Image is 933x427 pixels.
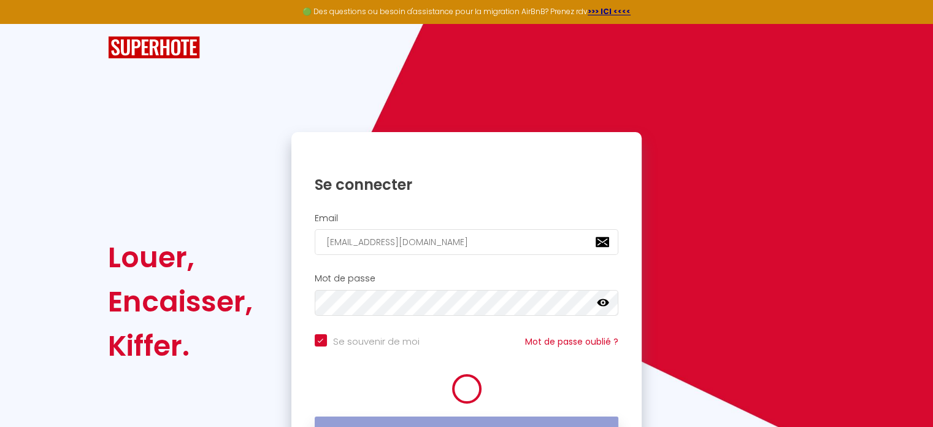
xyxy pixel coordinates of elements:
[108,324,253,368] div: Kiffer.
[315,273,619,284] h2: Mot de passe
[315,213,619,224] h2: Email
[315,229,619,255] input: Ton Email
[108,36,200,59] img: SuperHote logo
[108,235,253,280] div: Louer,
[588,6,631,17] a: >>> ICI <<<<
[315,175,619,194] h1: Se connecter
[525,335,618,348] a: Mot de passe oublié ?
[108,280,253,324] div: Encaisser,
